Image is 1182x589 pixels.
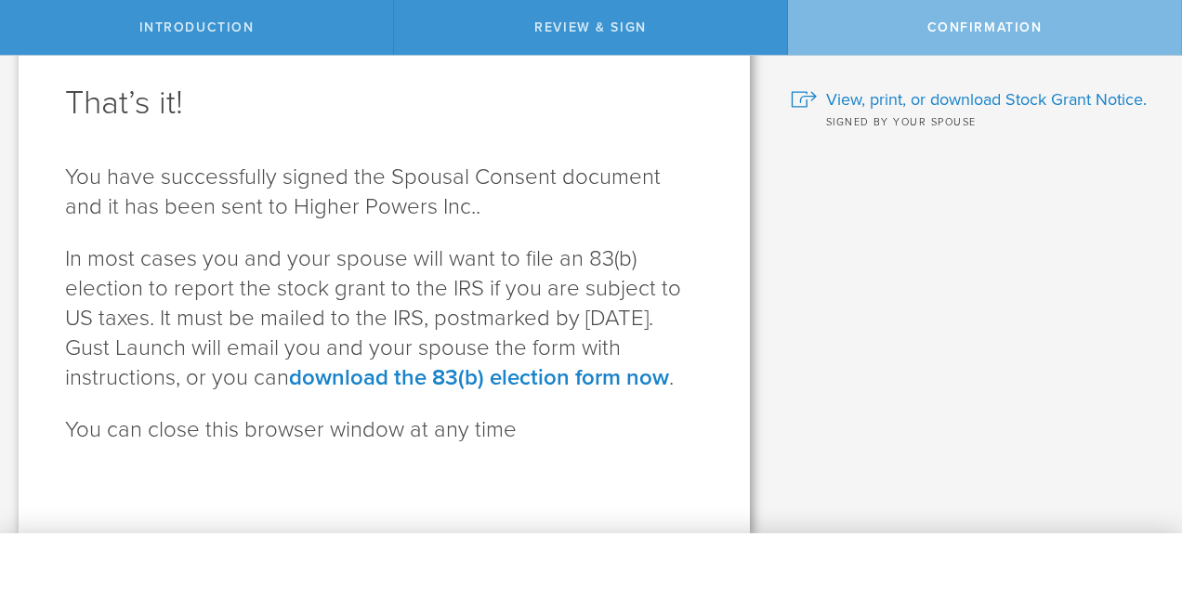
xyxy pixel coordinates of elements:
[65,244,703,393] p: In most cases you and your spouse will want to file an 83(b) election to report the stock grant t...
[65,81,703,125] h1: That’s it!
[289,364,669,391] a: download the 83(b) election form now
[826,87,1147,111] span: View, print, or download Stock Grant Notice.
[534,20,647,35] span: Review & Sign
[65,163,703,222] p: You have successfully signed the Spousal Consent document and it has been sent to Higher Powers I...
[65,415,703,445] p: You can close this browser window at any time
[791,111,1154,130] div: Signed by your spouse
[927,20,1043,35] span: Confirmation
[139,20,255,35] span: Introduction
